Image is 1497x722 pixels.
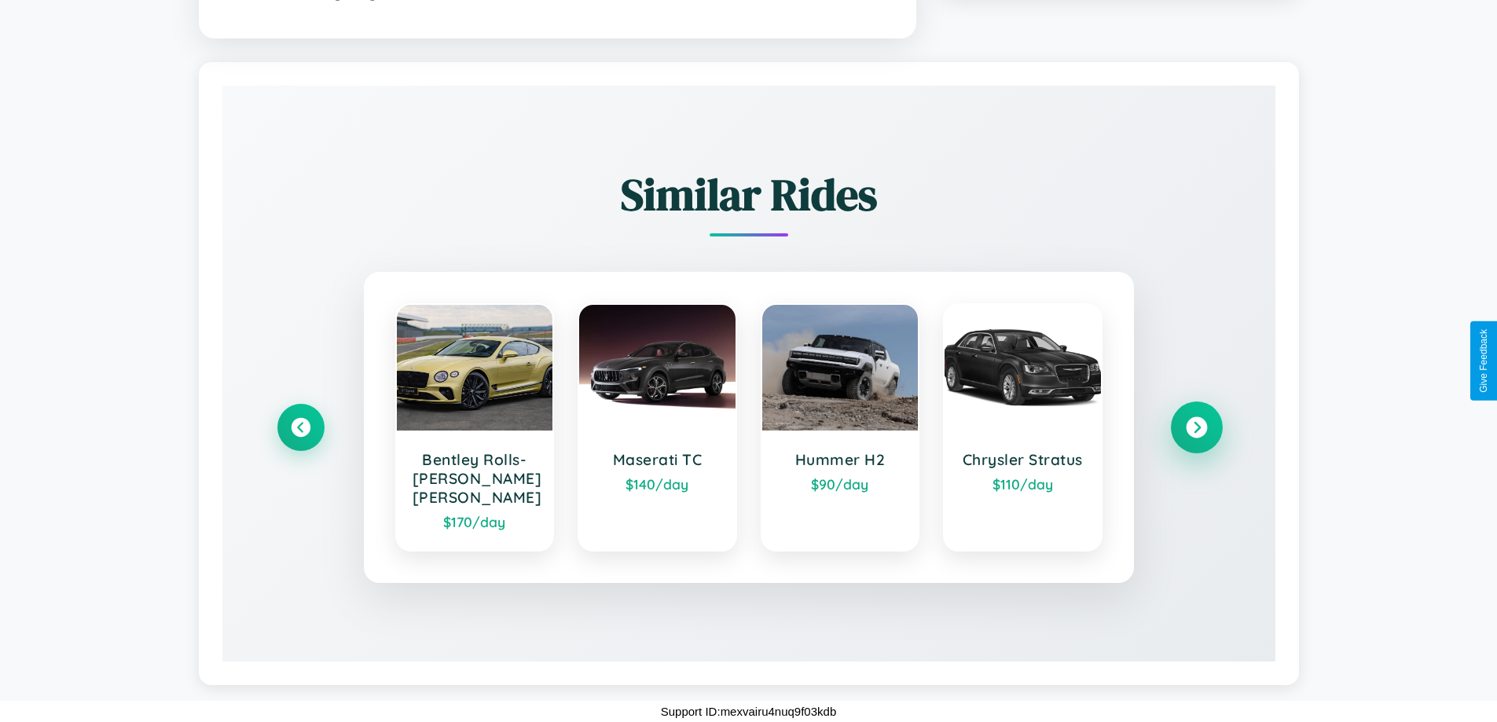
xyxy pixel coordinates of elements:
h3: Bentley Rolls-[PERSON_NAME] [PERSON_NAME] [413,450,538,507]
h3: Hummer H2 [778,450,903,469]
a: Chrysler Stratus$110/day [943,303,1103,552]
div: $ 140 /day [595,475,720,493]
h3: Maserati TC [595,450,720,469]
a: Hummer H2$90/day [761,303,920,552]
div: $ 110 /day [960,475,1085,493]
h2: Similar Rides [277,164,1220,225]
h3: Chrysler Stratus [960,450,1085,469]
div: Give Feedback [1478,329,1489,393]
a: Maserati TC$140/day [578,303,737,552]
p: Support ID: mexvairu4nuq9f03kdb [661,701,836,722]
div: $ 90 /day [778,475,903,493]
div: $ 170 /day [413,513,538,530]
a: Bentley Rolls-[PERSON_NAME] [PERSON_NAME]$170/day [395,303,555,552]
